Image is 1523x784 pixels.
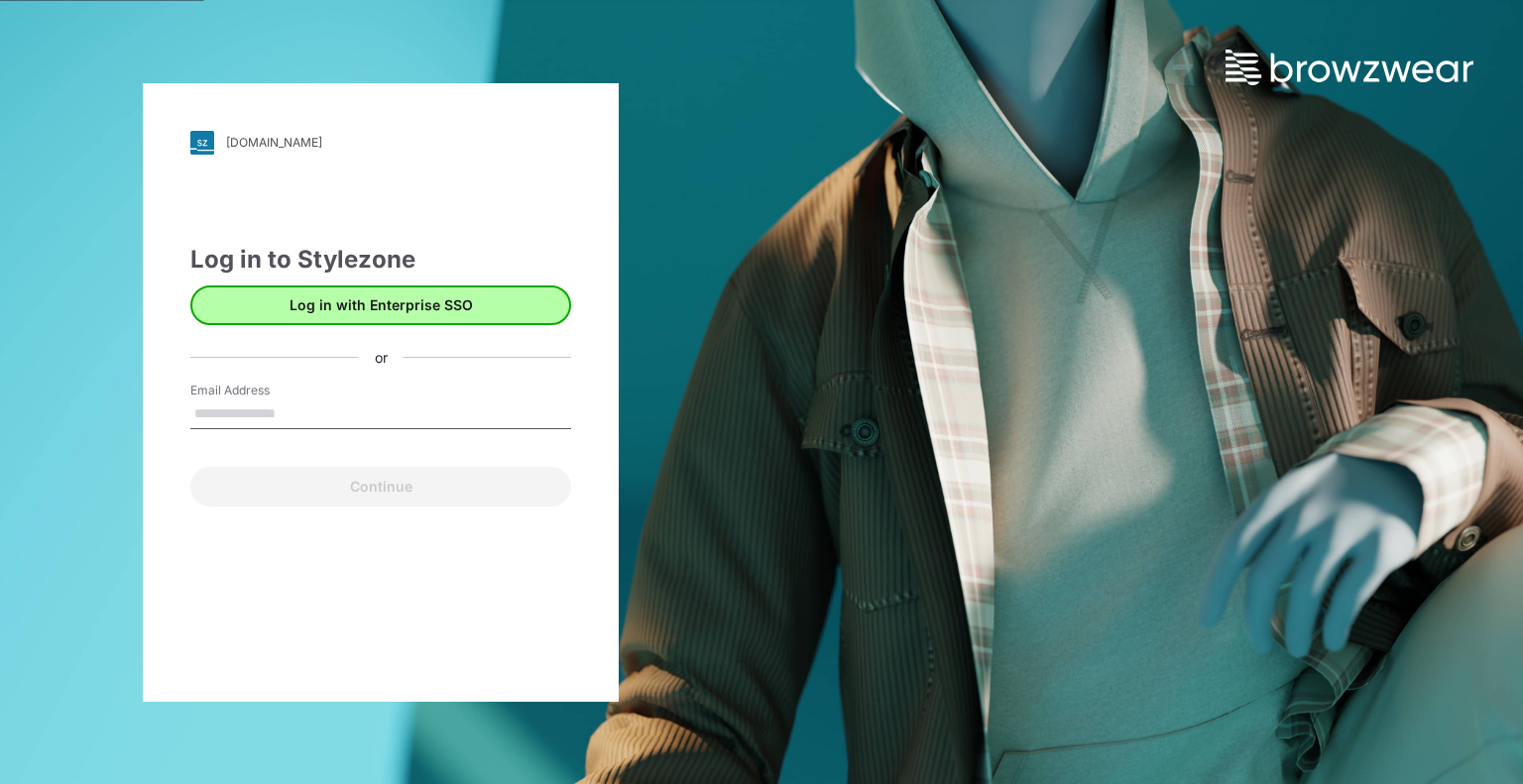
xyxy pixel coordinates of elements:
img: browzwear-logo.73288ffb.svg [1226,50,1473,85]
button: Log in with Enterprise SSO [190,285,571,325]
div: [DOMAIN_NAME] [226,135,322,150]
img: svg+xml;base64,PHN2ZyB3aWR0aD0iMjgiIGhlaWdodD0iMjgiIHZpZXdCb3g9IjAgMCAyOCAyOCIgZmlsbD0ibm9uZSIgeG... [190,131,214,155]
div: Log in to Stylezone [190,242,571,278]
a: [DOMAIN_NAME] [190,131,571,155]
div: or [359,347,404,368]
label: Email Address [190,382,329,399]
